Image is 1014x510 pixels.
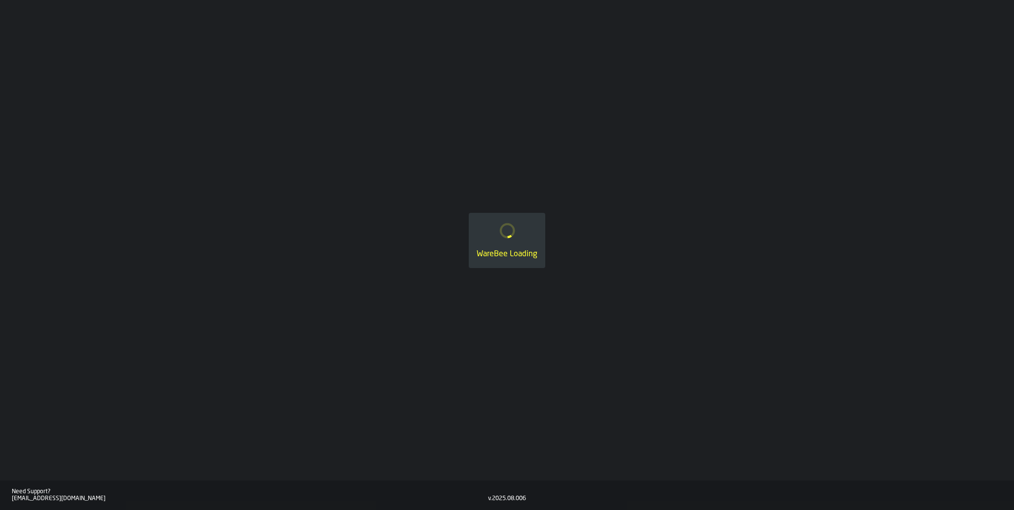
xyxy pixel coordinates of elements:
div: [EMAIL_ADDRESS][DOMAIN_NAME] [12,495,488,502]
a: Need Support?[EMAIL_ADDRESS][DOMAIN_NAME] [12,488,488,502]
div: 2025.08.006 [492,495,526,502]
div: v. [488,495,492,502]
div: WareBee Loading [477,248,537,260]
div: Need Support? [12,488,488,495]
